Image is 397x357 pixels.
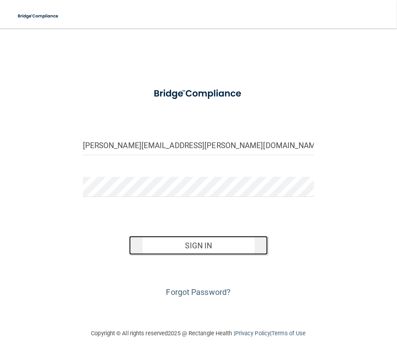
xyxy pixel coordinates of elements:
input: Email [83,135,314,155]
img: bridge_compliance_login_screen.278c3ca4.svg [144,82,253,106]
a: Terms of Use [271,330,306,337]
img: bridge_compliance_login_screen.278c3ca4.svg [13,7,63,25]
a: Privacy Policy [235,330,270,337]
div: Copyright © All rights reserved 2025 @ Rectangle Health | | [37,319,361,348]
a: Forgot Password? [166,287,231,297]
button: Sign In [129,236,268,255]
